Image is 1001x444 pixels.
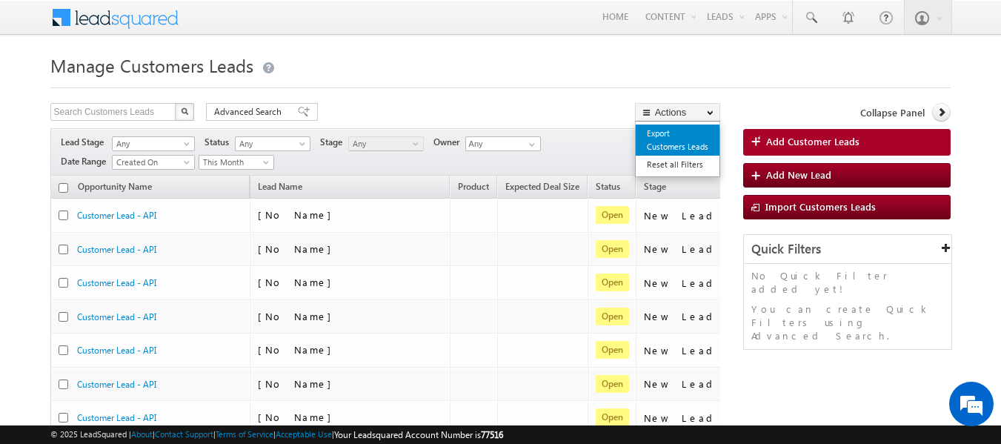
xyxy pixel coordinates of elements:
[61,136,110,149] span: Lead Stage
[349,137,419,150] span: Any
[743,129,951,156] a: Add Customer Leads
[596,240,629,258] span: Open
[155,429,213,439] a: Contact Support
[588,179,628,198] a: Status
[596,308,629,325] span: Open
[59,183,68,193] input: Check all records
[202,342,269,362] em: Start Chat
[433,136,465,149] span: Owner
[644,209,718,222] div: New Lead
[744,235,952,264] div: Quick Filters
[505,181,579,192] span: Expected Deal Size
[596,274,629,291] span: Open
[78,181,152,192] span: Opportunity Name
[765,200,876,213] span: Import Customers Leads
[258,377,339,390] span: [No Name]
[250,179,310,198] span: Lead Name
[258,242,339,255] span: [No Name]
[348,136,424,151] a: Any
[644,181,666,192] span: Stage
[77,379,156,390] a: Customer Lead - API
[113,137,190,150] span: Any
[77,345,156,356] a: Customer Lead - API
[19,137,270,330] textarea: Type your message and hit 'Enter'
[204,136,235,149] span: Status
[596,408,629,426] span: Open
[25,78,62,97] img: d_60004797649_company_0_60004797649
[644,310,718,323] div: New Lead
[131,429,153,439] a: About
[521,137,539,152] a: Show All Items
[258,276,339,288] span: [No Name]
[751,302,945,342] p: You can create Quick Filters using Advanced Search.
[644,276,718,290] div: New Lead
[635,103,720,122] button: Actions
[216,429,273,439] a: Terms of Service
[77,244,156,255] a: Customer Lead - API
[596,341,629,359] span: Open
[77,277,156,288] a: Customer Lead - API
[50,428,503,442] span: © 2025 LeadSquared | | | | |
[465,136,541,151] input: Type to Search
[644,242,718,256] div: New Lead
[276,429,332,439] a: Acceptable Use
[644,344,718,357] div: New Lead
[77,210,156,221] a: Customer Lead - API
[181,107,188,115] img: Search
[458,181,489,192] span: Product
[61,155,112,168] span: Date Range
[199,156,270,169] span: This Month
[481,429,503,440] span: 77516
[112,136,195,151] a: Any
[236,137,306,150] span: Any
[636,125,719,156] a: Export Customers Leads
[235,136,310,151] a: Any
[112,155,195,170] a: Created On
[77,412,156,423] a: Customer Lead - API
[199,155,274,170] a: This Month
[77,78,249,97] div: Chat with us now
[766,168,831,181] span: Add New Lead
[596,375,629,393] span: Open
[636,156,719,173] a: Reset all Filters
[258,310,339,322] span: [No Name]
[636,179,674,198] a: Stage
[214,105,286,119] span: Advanced Search
[258,343,339,356] span: [No Name]
[498,179,587,198] a: Expected Deal Size
[50,53,253,77] span: Manage Customers Leads
[644,411,718,425] div: New Lead
[243,7,279,43] div: Minimize live chat window
[258,208,339,221] span: [No Name]
[751,269,945,296] p: No Quick Filter added yet!
[334,429,503,440] span: Your Leadsquared Account Number is
[644,377,718,391] div: New Lead
[113,156,190,169] span: Created On
[320,136,348,149] span: Stage
[860,106,925,119] span: Collapse Panel
[596,206,629,224] span: Open
[766,135,859,148] span: Add Customer Leads
[77,311,156,322] a: Customer Lead - API
[258,411,339,423] span: [No Name]
[70,179,159,198] a: Opportunity Name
